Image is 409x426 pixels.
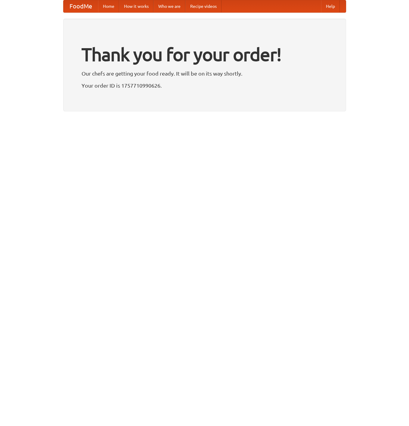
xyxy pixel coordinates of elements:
a: Help [321,0,340,12]
a: Home [98,0,119,12]
p: Our chefs are getting your food ready. It will be on its way shortly. [82,69,328,78]
h1: Thank you for your order! [82,40,328,69]
p: Your order ID is 1757710990626. [82,81,328,90]
a: Recipe videos [185,0,222,12]
a: FoodMe [64,0,98,12]
a: How it works [119,0,153,12]
a: Who we are [153,0,185,12]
